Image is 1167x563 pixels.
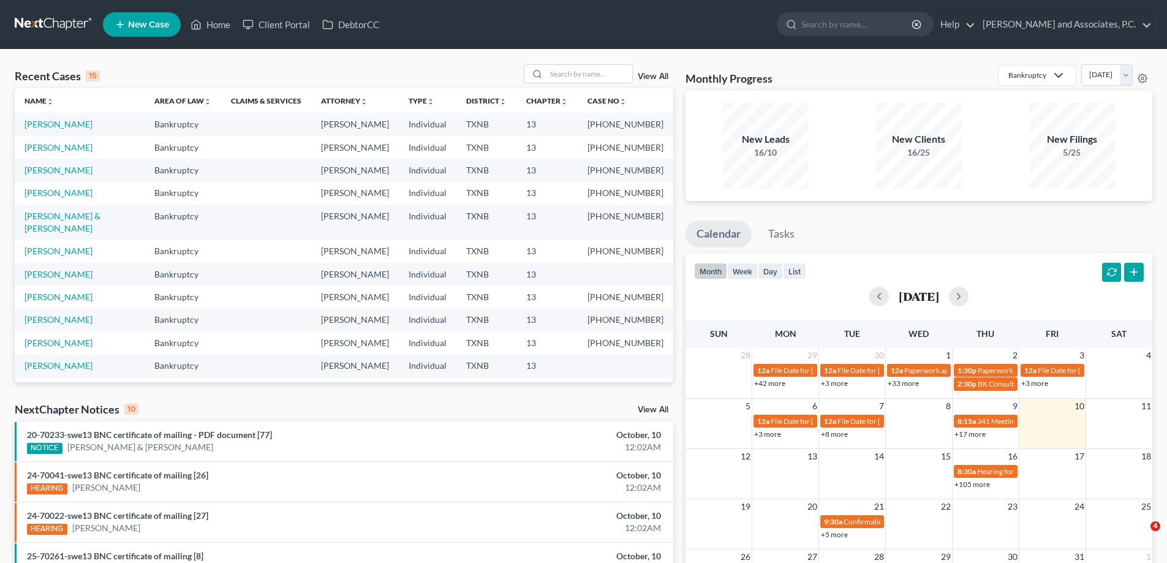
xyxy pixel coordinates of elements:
[710,328,728,339] span: Sun
[757,221,806,247] a: Tasks
[978,379,1099,388] span: BK Consult for [PERSON_NAME], Van
[399,285,456,308] td: Individual
[978,366,1099,375] span: Paperwork appt for [PERSON_NAME]
[409,96,434,105] a: Typeunfold_more
[311,331,399,354] td: [PERSON_NAME]
[757,417,769,426] span: 12a
[360,98,368,105] i: unfold_more
[25,142,93,153] a: [PERSON_NAME]
[516,159,578,181] td: 13
[561,98,568,105] i: unfold_more
[1140,499,1152,514] span: 25
[587,96,627,105] a: Case Nounfold_more
[578,159,673,181] td: [PHONE_NUMBER]
[154,96,211,105] a: Area of Lawunfold_more
[316,13,385,36] a: DebtorCC
[456,113,516,135] td: TXNB
[456,159,516,181] td: TXNB
[456,309,516,331] td: TXNB
[977,467,1073,476] span: Hearing for [PERSON_NAME]
[456,136,516,159] td: TXNB
[771,417,869,426] span: File Date for [PERSON_NAME]
[526,96,568,105] a: Chapterunfold_more
[145,205,221,240] td: Bankruptcy
[458,441,661,453] div: 12:02AM
[957,467,976,476] span: 8:30a
[25,292,93,302] a: [PERSON_NAME]
[957,366,976,375] span: 1:30p
[427,98,434,105] i: unfold_more
[878,399,885,414] span: 7
[516,240,578,262] td: 13
[27,470,208,480] a: 24-70041-swe13 BNC certificate of mailing [26]
[1006,449,1019,464] span: 16
[957,417,976,426] span: 8:15a
[1029,132,1115,146] div: New Filings
[821,379,848,388] a: +3 more
[311,309,399,331] td: [PERSON_NAME]
[739,449,752,464] span: 12
[145,331,221,354] td: Bankruptcy
[399,136,456,159] td: Individual
[837,366,1000,375] span: File Date for [PERSON_NAME] & [PERSON_NAME]
[824,517,842,526] span: 9:30a
[739,499,752,514] span: 19
[744,399,752,414] span: 5
[25,96,54,105] a: Nameunfold_more
[516,113,578,135] td: 13
[399,309,456,331] td: Individual
[145,159,221,181] td: Bankruptcy
[754,379,785,388] a: +42 more
[954,429,986,439] a: +17 more
[458,550,661,562] div: October, 10
[516,136,578,159] td: 13
[1111,328,1127,339] span: Sat
[685,221,752,247] a: Calendar
[1073,499,1086,514] span: 24
[145,113,221,135] td: Bankruptcy
[456,355,516,377] td: TXNB
[638,406,668,414] a: View All
[456,263,516,285] td: TXNB
[873,348,885,363] span: 30
[806,499,818,514] span: 20
[25,165,93,175] a: [PERSON_NAME]
[458,510,661,522] div: October, 10
[775,328,796,339] span: Mon
[844,328,860,339] span: Tue
[399,355,456,377] td: Individual
[145,182,221,205] td: Bankruptcy
[516,377,578,412] td: 13
[456,285,516,308] td: TXNB
[976,13,1152,36] a: [PERSON_NAME] and Associates, P.C.
[27,510,208,521] a: 24-70022-swe13 BNC certificate of mailing [27]
[1024,366,1037,375] span: 12a
[321,96,368,105] a: Attorneyunfold_more
[811,399,818,414] span: 6
[940,499,952,514] span: 22
[954,480,990,489] a: +105 more
[1150,521,1160,531] span: 4
[1140,399,1152,414] span: 11
[25,338,93,348] a: [PERSON_NAME]
[977,417,1087,426] span: 341 Meeting for [PERSON_NAME]
[399,263,456,285] td: Individual
[516,309,578,331] td: 13
[311,377,399,412] td: [PERSON_NAME]
[456,240,516,262] td: TXNB
[1073,449,1086,464] span: 17
[516,355,578,377] td: 13
[1078,348,1086,363] span: 3
[821,530,848,539] a: +5 more
[399,113,456,135] td: Individual
[456,205,516,240] td: TXNB
[1021,379,1048,388] a: +3 more
[1140,449,1152,464] span: 18
[399,377,456,412] td: Individual
[399,331,456,354] td: Individual
[891,366,903,375] span: 12a
[739,348,752,363] span: 28
[888,379,919,388] a: +33 more
[516,263,578,285] td: 13
[873,449,885,464] span: 14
